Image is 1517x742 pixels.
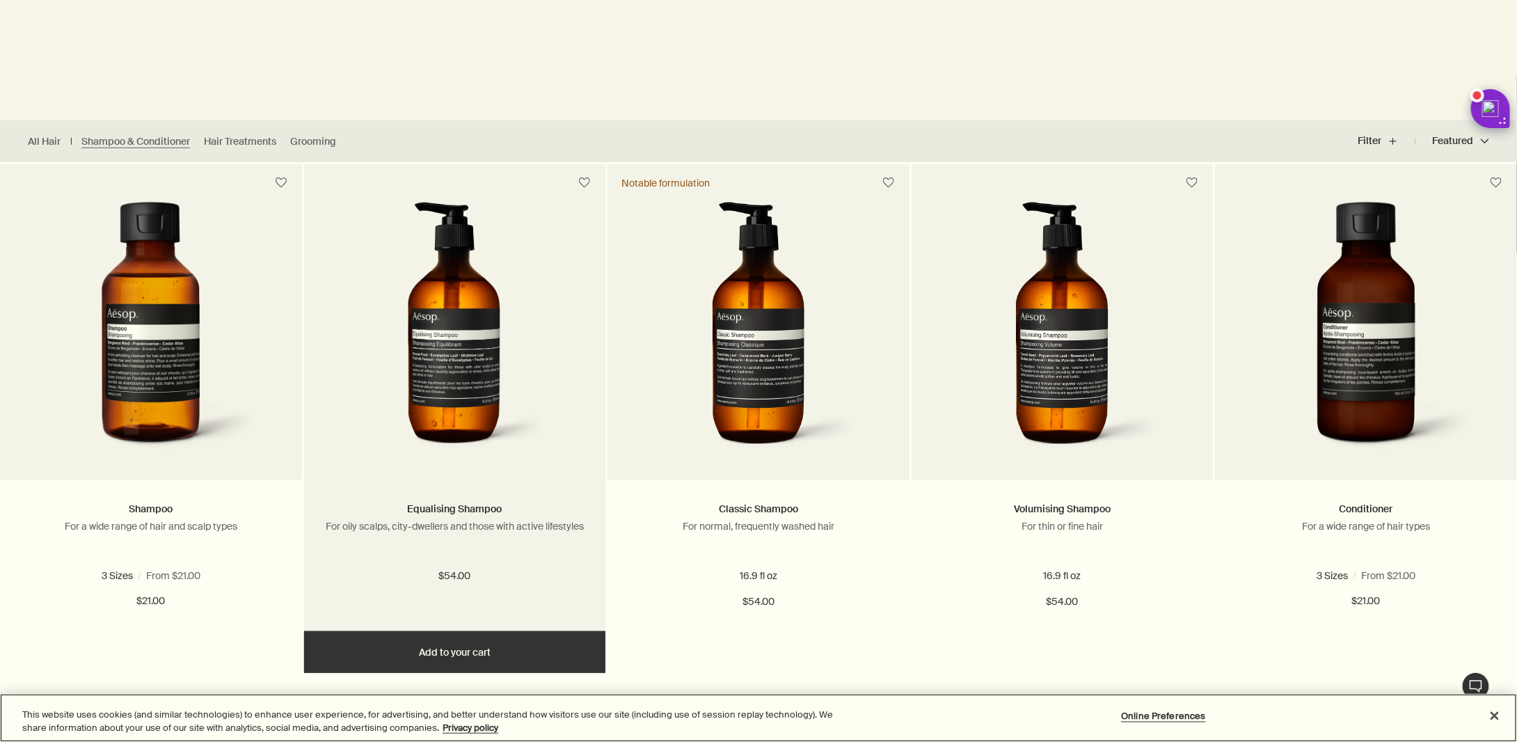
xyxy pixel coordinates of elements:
[719,503,798,515] a: Classic Shampoo
[655,202,863,459] img: Classic Shampoo with pump
[876,171,901,196] button: Save to cabinet
[1352,593,1381,610] span: $21.00
[1014,503,1111,515] a: Volumising Shampoo
[1462,672,1490,700] button: Live Assistance
[1236,520,1496,532] p: For a wide range of hair types
[572,171,597,196] button: Save to cabinet
[269,171,294,196] button: Save to cabinet
[129,503,173,515] a: Shampoo
[932,520,1193,532] p: For thin or fine hair
[54,569,94,582] span: 3.3 fl oz
[1047,594,1079,610] span: $54.00
[290,135,336,148] a: Grooming
[621,177,710,189] div: Notable formulation
[325,520,585,532] p: For oily scalps, city-dwellers and those with active lifestyles
[1415,125,1489,158] button: Featured
[1484,171,1509,196] button: Save to cabinet
[351,202,559,459] img: Equalising Shampoo with pump
[22,708,834,735] div: This website uses cookies (and similar technologies) to enhance user experience, for advertising,...
[39,202,262,459] img: shampoo in small, amber bottle with a black cap
[81,135,190,148] a: Shampoo & Conditioner
[407,503,502,515] a: Equalising Shampoo
[1479,701,1510,732] button: Close
[742,594,775,610] span: $54.00
[304,631,606,673] button: Add to your cart - $54.00
[304,202,606,480] a: Equalising Shampoo with pump
[1180,171,1205,196] button: Save to cabinet
[1404,569,1458,582] span: 17.2 oz refill
[14,688,87,700] div: Online-only offer
[607,202,910,480] a: Classic Shampoo with pump
[318,688,406,700] div: Notable formulation
[120,569,165,582] span: 16.9 fl oz
[443,722,498,734] a: More information about your privacy, opens in a new tab
[28,135,61,148] a: All Hair
[1343,569,1377,582] span: 17.2 oz
[1358,125,1415,158] button: Filter
[912,202,1214,480] a: Volumising Shampoo with pump
[958,202,1166,459] img: Volumising Shampoo with pump
[628,520,889,532] p: For normal, frequently washed hair
[438,568,470,585] span: $54.00
[191,569,256,582] span: 16.9 fl oz refill
[1255,202,1478,459] img: Conditioner in a small dark-brown bottle with a black flip-cap.
[204,135,276,148] a: Hair Treatments
[21,520,281,532] p: For a wide range of hair and scalp types
[1283,569,1317,582] span: 3.4 oz
[136,593,165,610] span: $21.00
[1215,202,1517,480] a: Conditioner in a small dark-brown bottle with a black flip-cap.
[1340,503,1393,515] a: Conditioner
[1120,703,1207,731] button: Online Preferences, Opens the preference center dialog
[572,681,597,707] button: Save to cabinet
